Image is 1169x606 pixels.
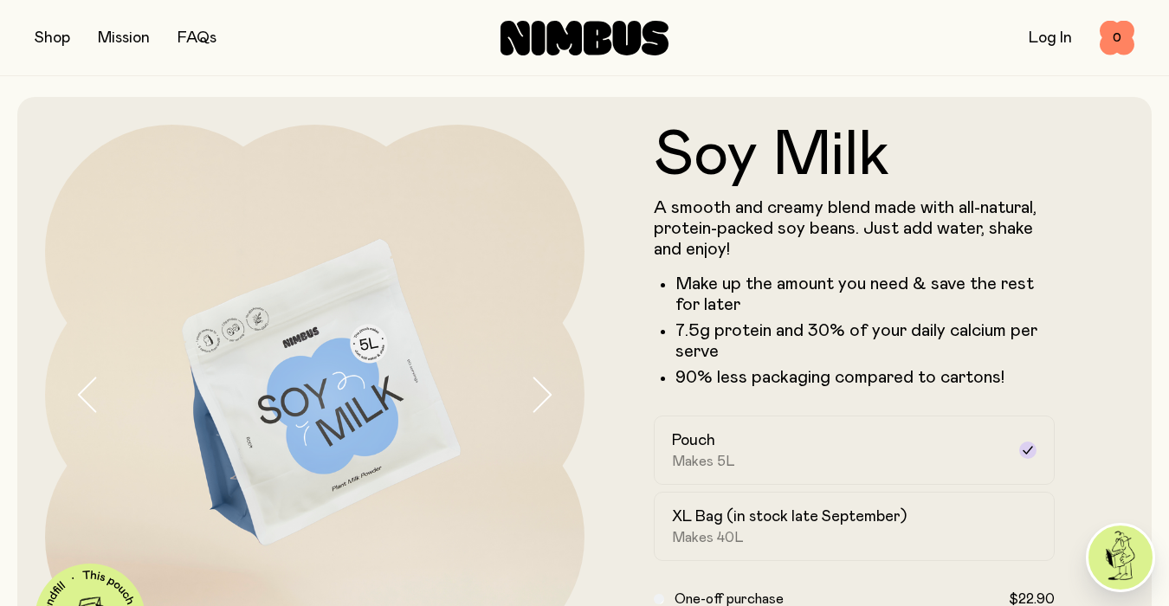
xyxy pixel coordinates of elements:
p: 90% less packaging compared to cartons! [675,367,1055,388]
a: FAQs [178,30,216,46]
span: Makes 5L [672,453,735,470]
li: 7.5g protein and 30% of your daily calcium per serve [675,320,1055,362]
a: Log In [1029,30,1072,46]
h2: Pouch [672,430,715,451]
h1: Soy Milk [654,125,1055,187]
span: $22.90 [1009,592,1055,606]
span: One-off purchase [675,592,784,606]
li: Make up the amount you need & save the rest for later [675,274,1055,315]
h2: XL Bag (in stock late September) [672,506,907,527]
img: agent [1088,525,1153,590]
a: Mission [98,30,150,46]
p: A smooth and creamy blend made with all-natural, protein-packed soy beans. Just add water, shake ... [654,197,1055,260]
span: Makes 40L [672,529,744,546]
button: 0 [1100,21,1134,55]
